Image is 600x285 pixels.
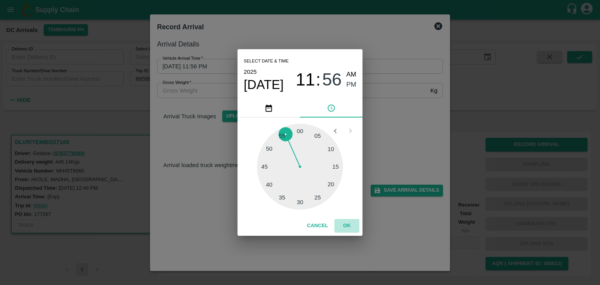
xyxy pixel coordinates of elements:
button: Cancel [304,219,331,233]
button: Open previous view [328,123,343,138]
button: OK [334,219,359,233]
button: pick time [300,99,362,118]
button: PM [346,80,357,90]
button: 2025 [244,67,257,77]
span: : [316,69,321,90]
button: AM [346,69,357,80]
button: 56 [322,69,342,90]
button: 11 [296,69,315,90]
button: [DATE] [244,77,284,93]
button: pick date [237,99,300,118]
span: Select date & time [244,55,289,67]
